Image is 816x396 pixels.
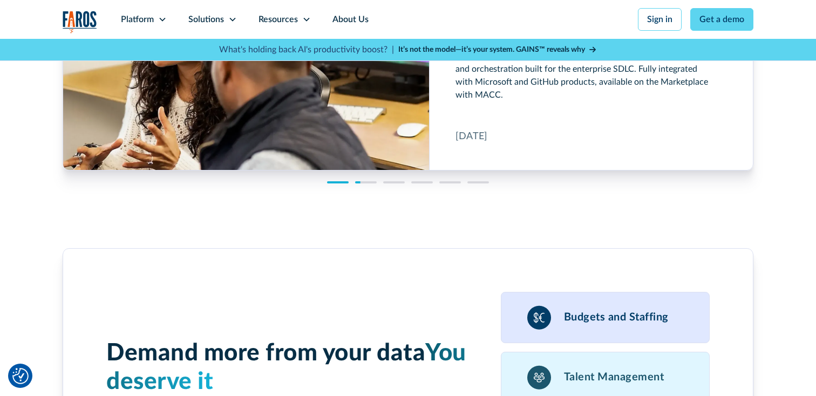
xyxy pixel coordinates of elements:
div: Platform [121,13,154,26]
div: Solutions [188,13,224,26]
a: home [63,11,97,33]
h3: Talent Management [564,371,664,384]
strong: It’s not the model—it’s your system. GAINS™ reveals why [398,46,585,53]
a: Sign in [638,8,682,31]
div: Supercharging the AI transformation with data-driven insights and orchestration built for the ent... [455,50,727,101]
span: You deserve it [106,342,466,394]
img: Revisit consent button [12,368,29,384]
a: It’s not the model—it’s your system. GAINS™ reveals why [398,44,597,56]
img: Logo of the analytics and reporting company Faros. [63,11,97,33]
p: What's holding back AI's productivity boost? | [219,43,394,56]
div: [DATE] [455,129,487,144]
a: Get a demo [690,8,753,31]
div: Resources [259,13,298,26]
button: Cookie Settings [12,368,29,384]
h3: Budgets and Staffing [564,311,669,324]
